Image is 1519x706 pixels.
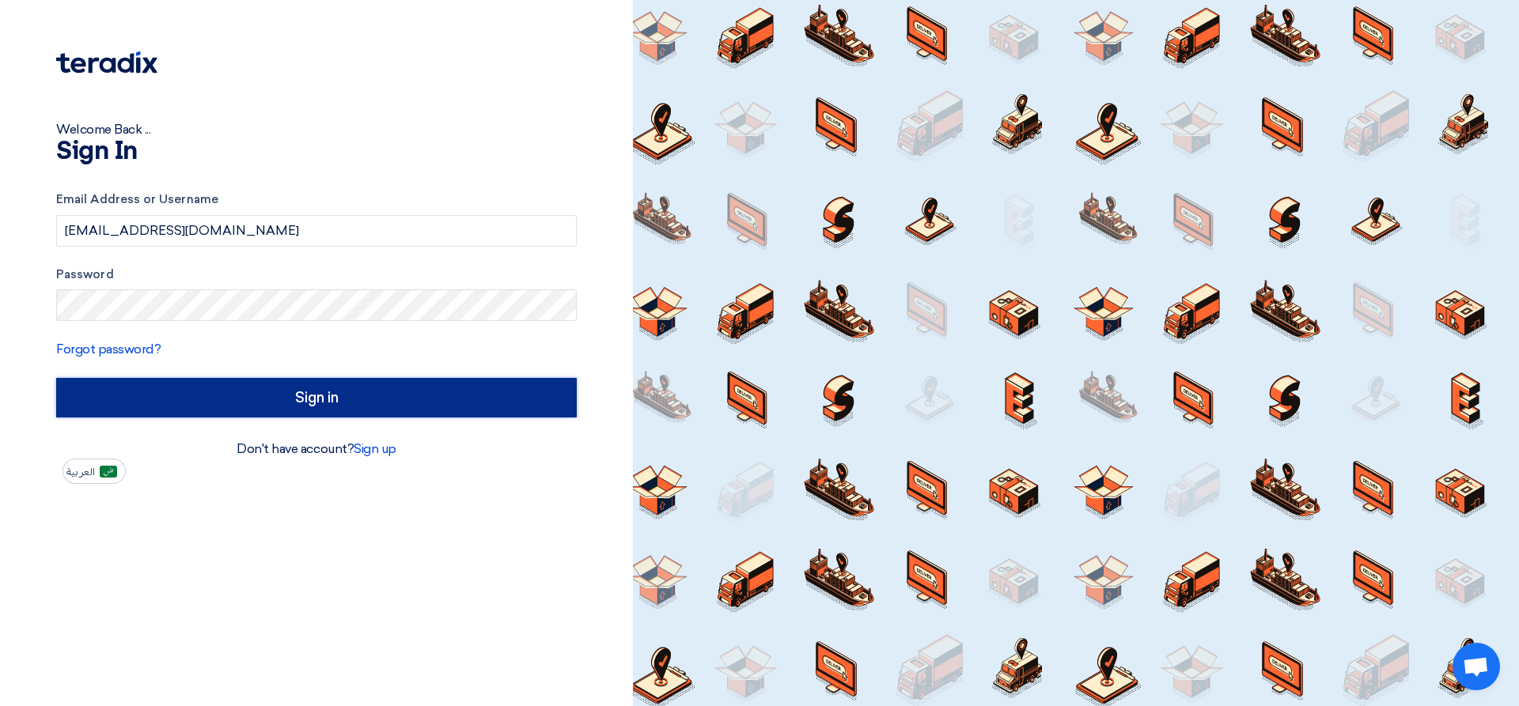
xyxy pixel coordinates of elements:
[56,342,161,357] a: Forgot password?
[354,441,396,456] a: Sign up
[56,215,577,247] input: Enter your business email or username
[63,459,126,484] button: العربية
[66,466,95,478] span: العربية
[56,51,157,74] img: Teradix logo
[56,378,577,417] input: Sign in
[56,120,577,139] div: Welcome Back ...
[100,466,117,478] img: ar-AR.png
[56,266,577,284] label: Password
[56,191,577,209] label: Email Address or Username
[1453,643,1500,690] a: Open chat
[56,139,577,164] h1: Sign In
[56,440,577,459] div: Don't have account?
